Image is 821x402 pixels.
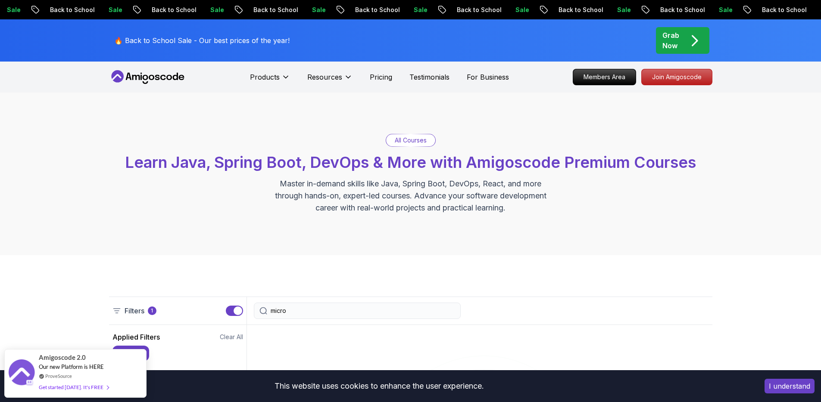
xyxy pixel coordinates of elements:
[405,6,432,14] p: Sale
[467,72,509,82] a: For Business
[573,69,636,85] p: Members Area
[112,332,160,342] h2: Applied Filters
[662,30,679,51] p: Grab Now
[112,346,149,361] button: micro
[244,6,303,14] p: Back to School
[549,6,608,14] p: Back to School
[641,69,712,85] a: Join Amigoscode
[125,153,696,172] span: Learn Java, Spring Boot, DevOps & More with Amigoscode Premium Courses
[395,136,427,145] p: All Courses
[710,6,737,14] p: Sale
[114,35,290,46] p: 🔥 Back to School Sale - Our best prices of the year!
[6,377,752,396] div: This website uses cookies to enhance the user experience.
[39,353,86,362] span: Amigoscode 2.0
[250,72,280,82] p: Products
[39,363,104,370] span: Our new Platform is HERE
[307,72,353,89] button: Resources
[506,6,534,14] p: Sale
[765,379,815,393] button: Accept cookies
[651,6,710,14] p: Back to School
[346,6,405,14] p: Back to School
[271,306,455,315] input: Search Java, React, Spring boot ...
[409,72,450,82] a: Testimonials
[370,72,392,82] a: Pricing
[39,382,109,392] div: Get started [DATE]. It's FREE
[125,306,144,316] p: Filters
[303,6,331,14] p: Sale
[151,307,153,314] p: 1
[753,6,812,14] p: Back to School
[220,333,243,341] button: Clear All
[41,6,100,14] p: Back to School
[608,6,636,14] p: Sale
[9,359,34,387] img: provesource social proof notification image
[250,72,290,89] button: Products
[448,6,506,14] p: Back to School
[573,69,636,85] a: Members Area
[143,6,201,14] p: Back to School
[100,6,127,14] p: Sale
[266,178,556,214] p: Master in-demand skills like Java, Spring Boot, DevOps, React, and more through hands-on, expert-...
[307,72,342,82] p: Resources
[201,6,229,14] p: Sale
[45,372,72,380] a: ProveSource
